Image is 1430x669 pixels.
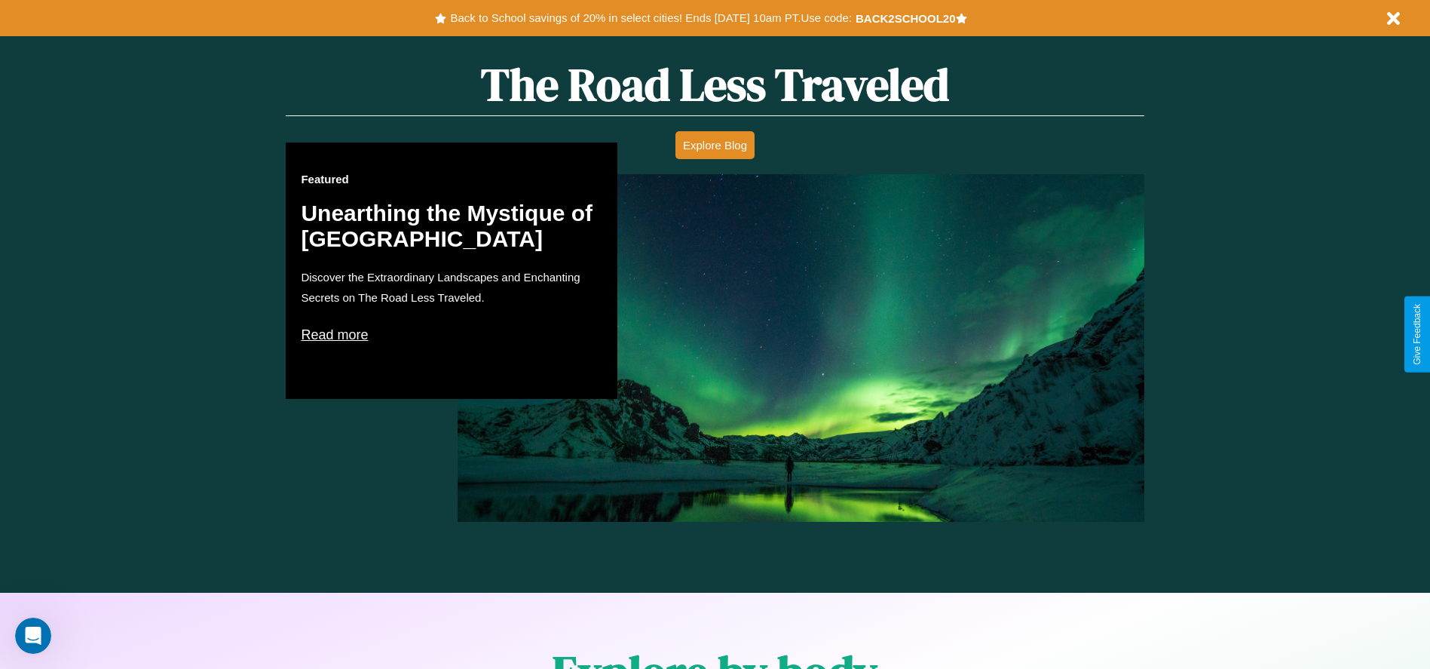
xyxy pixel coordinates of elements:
div: Give Feedback [1412,304,1422,365]
p: Read more [301,323,602,347]
b: BACK2SCHOOL20 [856,12,956,25]
h1: The Road Less Traveled [286,54,1144,116]
h3: Featured [301,173,602,186]
button: Back to School savings of 20% in select cities! Ends [DATE] 10am PT.Use code: [446,8,855,29]
button: Explore Blog [675,131,755,159]
iframe: Intercom live chat [15,618,51,654]
p: Discover the Extraordinary Landscapes and Enchanting Secrets on The Road Less Traveled. [301,267,602,308]
h2: Unearthing the Mystique of [GEOGRAPHIC_DATA] [301,201,602,252]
